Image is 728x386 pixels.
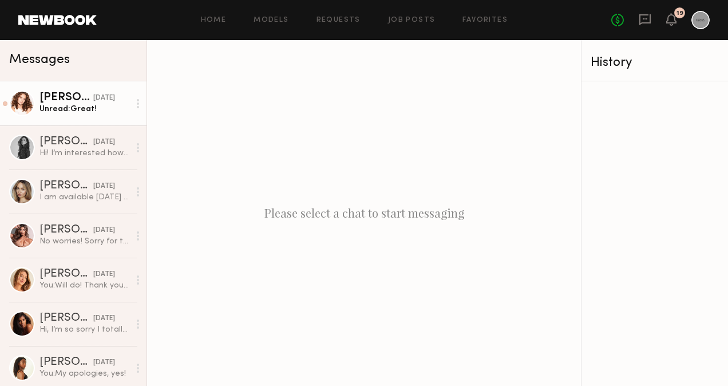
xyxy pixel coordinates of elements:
div: [PERSON_NAME] [39,313,93,324]
a: Models [254,17,288,24]
div: History [591,56,719,69]
div: [DATE] [93,181,115,192]
a: Requests [316,17,361,24]
a: Home [201,17,227,24]
div: [DATE] [93,93,115,104]
div: I am available [DATE] as well [39,192,129,203]
div: You: Will do! Thank you for getting back to us! [39,280,129,291]
div: [PERSON_NAME] [39,224,93,236]
div: No worries! Sorry for the pressure for confirmation- this week things have been popping up left a... [39,236,129,247]
a: Job Posts [388,17,436,24]
div: [DATE] [93,357,115,368]
div: Hi, I’m so sorry I totally missed this casting request. Is it still any chance for me to do the c... [39,324,129,335]
div: Hi! I’m interested however I don’t want to color my hair! [39,148,129,159]
div: Unread: Great! [39,104,129,115]
div: [DATE] [93,225,115,236]
div: [DATE] [93,269,115,280]
div: You: My apologies, yes! [39,368,129,379]
div: [PERSON_NAME] [39,357,93,368]
div: 19 [676,10,683,17]
div: [PERSON_NAME] [39,180,93,192]
div: [PERSON_NAME] [39,92,93,104]
a: Favorites [462,17,508,24]
div: [DATE] [93,137,115,148]
div: [PERSON_NAME] [39,136,93,148]
span: Messages [9,53,70,66]
div: [PERSON_NAME] [39,269,93,280]
div: [DATE] [93,313,115,324]
div: Please select a chat to start messaging [147,40,581,386]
